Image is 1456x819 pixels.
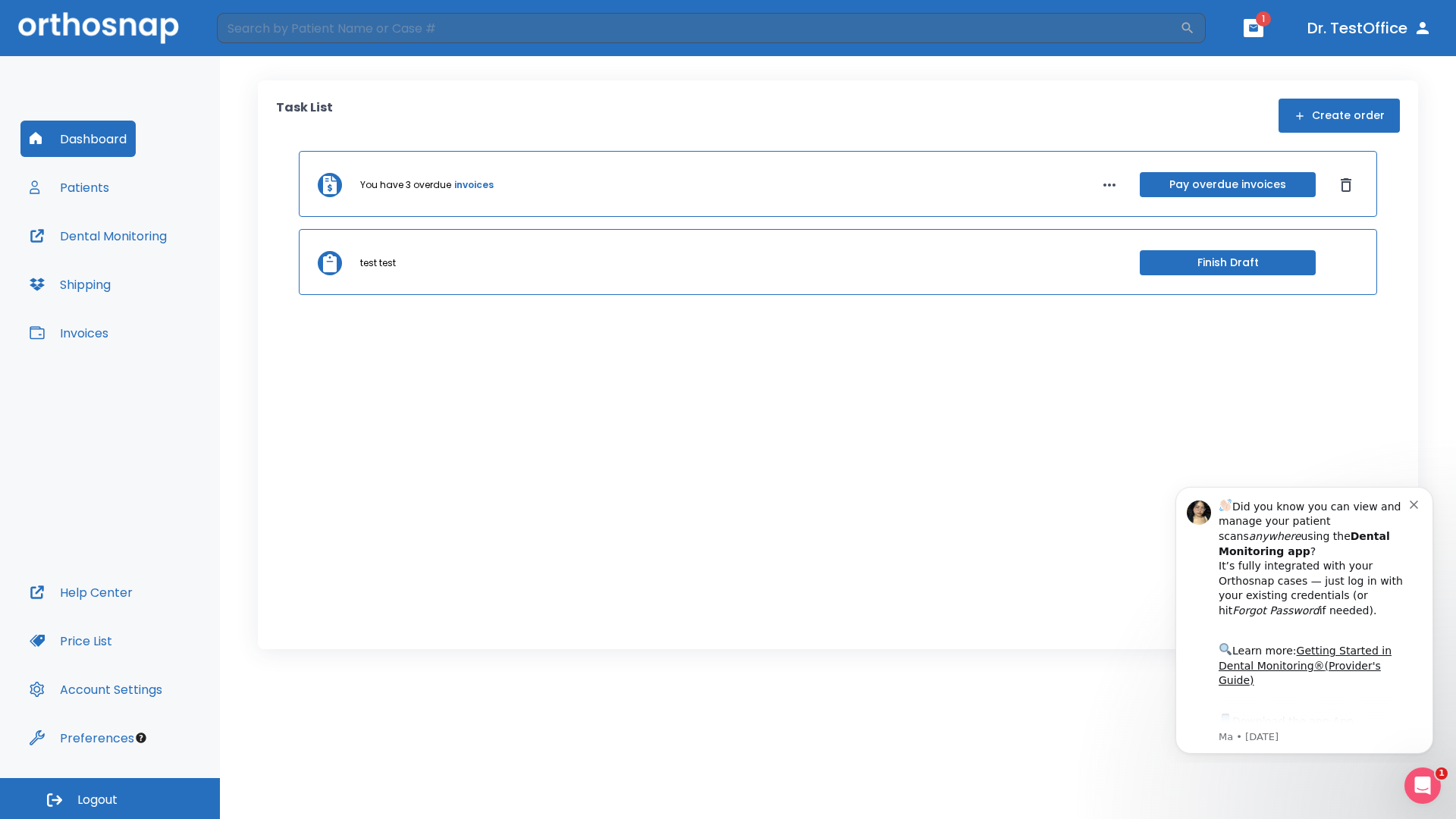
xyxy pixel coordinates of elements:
[1334,173,1358,197] button: Dismiss
[20,623,121,659] button: Price List
[1404,767,1441,804] iframe: Intercom live chat
[217,13,1180,43] input: Search by Patient Name or Case #
[1279,99,1400,133] button: Create order
[1256,11,1271,27] span: 1
[20,574,142,610] button: Help Center
[20,121,136,157] button: Dashboard
[1436,767,1448,780] span: 1
[360,178,451,192] p: You have 3 overdue
[1140,250,1316,275] button: Finish Draft
[1140,172,1316,197] button: Pay overdue invoices
[1301,14,1438,42] button: Dr. TestOffice
[1153,473,1456,763] iframe: Intercom notifications message
[66,257,257,271] p: Message from Ma, sent 7w ago
[20,315,118,351] button: Invoices
[20,218,176,254] button: Dental Monitoring
[66,242,201,269] a: App Store
[257,24,269,36] button: Dismiss notification
[454,178,494,192] a: invoices
[20,671,171,708] button: Account Settings
[20,169,118,206] button: Patients
[20,266,120,303] button: Shipping
[20,720,143,756] button: Preferences
[360,256,396,270] p: test test
[66,238,257,315] div: Download the app: | ​ Let us know if you need help getting started!
[134,731,148,745] div: Tooltip anchor
[77,792,118,808] span: Logout
[276,99,333,133] p: Task List
[18,12,179,43] img: Orthosnap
